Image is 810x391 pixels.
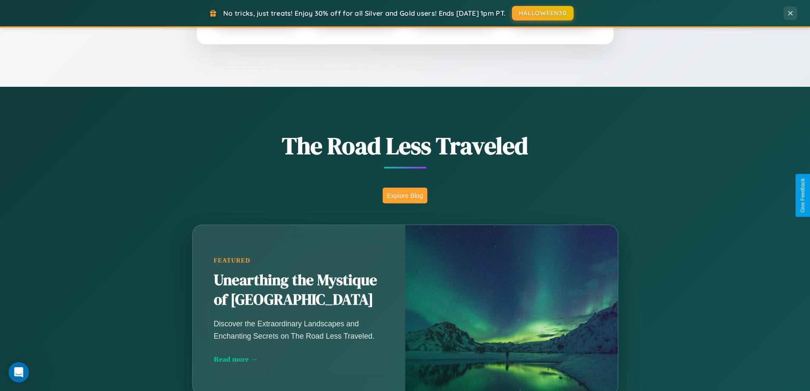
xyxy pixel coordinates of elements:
span: No tricks, just treats! Enjoy 30% off for all Silver and Gold users! Ends [DATE] 1pm PT. [223,9,506,17]
h1: The Road Less Traveled [150,129,660,162]
div: Featured [214,257,384,264]
h2: Unearthing the Mystique of [GEOGRAPHIC_DATA] [214,271,384,310]
button: HALLOWEEN30 [512,6,574,20]
button: Explore Blog [383,188,427,203]
p: Discover the Extraordinary Landscapes and Enchanting Secrets on The Road Less Traveled. [214,318,384,342]
div: Read more → [214,355,384,364]
iframe: Intercom live chat [9,362,29,382]
div: Give Feedback [800,178,806,213]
